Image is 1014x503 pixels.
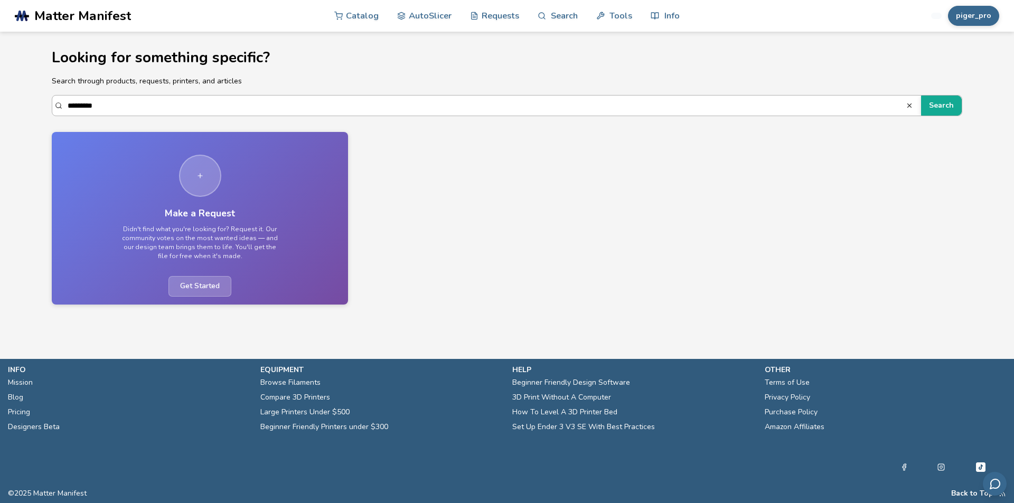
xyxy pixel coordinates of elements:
[999,489,1006,498] a: RSS Feed
[52,50,962,66] h1: Looking for something specific?
[260,405,350,420] a: Large Printers Under $500
[34,8,131,23] span: Matter Manifest
[68,96,905,115] input: Search
[937,461,945,473] a: Instagram
[52,75,962,87] p: Search through products, requests, printers, and articles
[951,489,993,498] button: Back to Top
[8,405,30,420] a: Pricing
[512,420,655,434] a: Set Up Ender 3 V3 SE With Best Practices
[260,364,502,375] p: equipment
[765,364,1007,375] p: other
[8,375,33,390] a: Mission
[900,461,908,473] a: Facebook
[765,420,824,434] a: Amazon Affiliates
[983,472,1007,496] button: Send feedback via email
[512,375,630,390] a: Beginner Friendly Design Software
[8,390,23,405] a: Blog
[974,461,987,473] a: Tiktok
[260,375,321,390] a: Browse Filaments
[948,6,999,26] button: piger_pro
[765,375,810,390] a: Terms of Use
[121,225,279,261] p: Didn't find what you're looking for? Request it. Our community votes on the most wanted ideas — a...
[8,420,60,434] a: Designers Beta
[260,390,330,405] a: Compare 3D Printers
[906,102,916,109] button: Search
[165,208,235,219] h3: Make a Request
[921,96,962,116] button: Search
[260,420,388,434] a: Beginner Friendly Printers under $300
[168,276,231,297] span: Get Started
[8,489,87,498] span: © 2025 Matter Manifest
[8,364,250,375] p: info
[52,132,348,304] a: Make a RequestDidn't find what you're looking for? Request it. Our community votes on the most wa...
[765,405,818,420] a: Purchase Policy
[512,364,754,375] p: help
[512,390,611,405] a: 3D Print Without A Computer
[512,405,617,420] a: How To Level A 3D Printer Bed
[765,390,810,405] a: Privacy Policy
